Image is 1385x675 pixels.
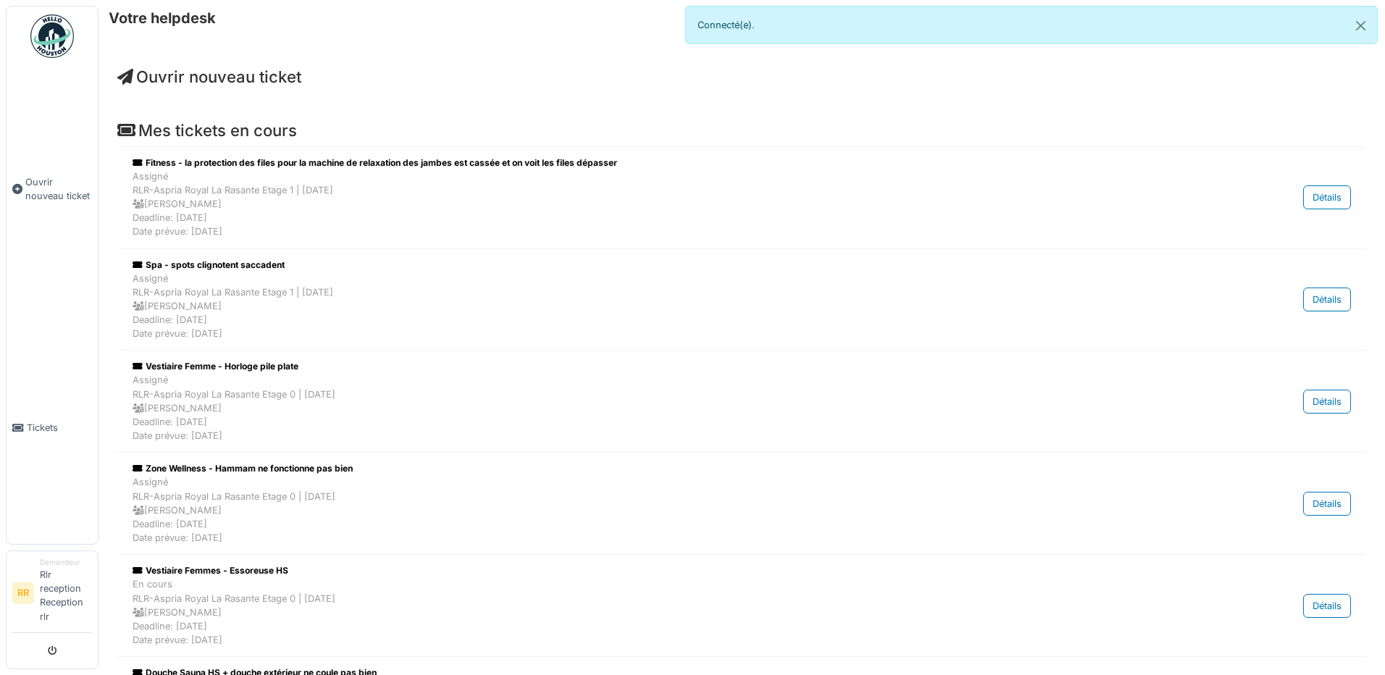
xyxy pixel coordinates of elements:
a: Ouvrir nouveau ticket [117,67,301,86]
div: Détails [1303,594,1351,618]
div: Détails [1303,288,1351,311]
div: En cours RLR-Aspria Royal La Rasante Etage 0 | [DATE] [PERSON_NAME] Deadline: [DATE] Date prévue:... [133,577,1173,647]
a: Vestiaire Femmes - Essoreuse HS En coursRLR-Aspria Royal La Rasante Etage 0 | [DATE] [PERSON_NAME... [129,561,1355,650]
li: Rlr reception Reception rlr [40,557,92,629]
div: Détails [1303,390,1351,414]
div: Fitness - la protection des files pour la machine de relaxation des jambes est cassée et on voit ... [133,156,1173,169]
a: RR DemandeurRlr reception Reception rlr [12,557,92,633]
a: Spa - spots clignotent saccadent AssignéRLR-Aspria Royal La Rasante Etage 1 | [DATE] [PERSON_NAME... [129,255,1355,345]
a: Vestiaire Femme - Horloge pile plate AssignéRLR-Aspria Royal La Rasante Etage 0 | [DATE] [PERSON_... [129,356,1355,446]
h6: Votre helpdesk [109,9,216,27]
div: Détails [1303,185,1351,209]
a: Ouvrir nouveau ticket [7,66,98,311]
a: Tickets [7,311,98,543]
div: Détails [1303,492,1351,516]
h4: Mes tickets en cours [117,121,1366,140]
div: Vestiaire Femmes - Essoreuse HS [133,564,1173,577]
div: Assigné RLR-Aspria Royal La Rasante Etage 0 | [DATE] [PERSON_NAME] Deadline: [DATE] Date prévue: ... [133,475,1173,545]
div: Connecté(e). [685,6,1378,44]
a: Fitness - la protection des files pour la machine de relaxation des jambes est cassée et on voit ... [129,153,1355,243]
span: Ouvrir nouveau ticket [25,175,92,203]
div: Assigné RLR-Aspria Royal La Rasante Etage 1 | [DATE] [PERSON_NAME] Deadline: [DATE] Date prévue: ... [133,169,1173,239]
div: Assigné RLR-Aspria Royal La Rasante Etage 0 | [DATE] [PERSON_NAME] Deadline: [DATE] Date prévue: ... [133,373,1173,443]
div: Vestiaire Femme - Horloge pile plate [133,360,1173,373]
li: RR [12,582,34,604]
button: Close [1344,7,1377,45]
a: Zone Wellness - Hammam ne fonctionne pas bien AssignéRLR-Aspria Royal La Rasante Etage 0 | [DATE]... [129,458,1355,548]
div: Assigné RLR-Aspria Royal La Rasante Etage 1 | [DATE] [PERSON_NAME] Deadline: [DATE] Date prévue: ... [133,272,1173,341]
div: Demandeur [40,557,92,568]
div: Spa - spots clignotent saccadent [133,259,1173,272]
span: Tickets [27,421,92,435]
img: Badge_color-CXgf-gQk.svg [30,14,74,58]
div: Zone Wellness - Hammam ne fonctionne pas bien [133,462,1173,475]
